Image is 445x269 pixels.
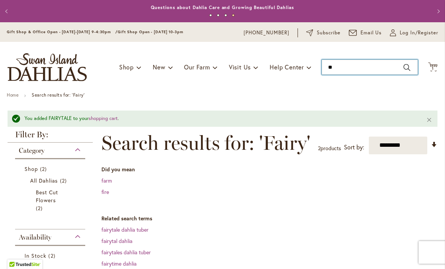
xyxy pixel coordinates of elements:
iframe: Launch Accessibility Center [6,242,27,263]
a: Subscribe [306,29,341,37]
span: Availability [19,233,51,241]
span: Visit Us [229,63,251,71]
dt: Did you mean [101,166,437,173]
p: products [318,142,341,154]
a: store logo [8,53,87,81]
span: 1 [432,66,434,71]
span: Email Us [361,29,382,37]
span: Our Farm [184,63,210,71]
span: All Dahlias [30,177,58,184]
span: New [153,63,165,71]
a: [PHONE_NUMBER] [244,29,289,37]
a: All Dahlias [30,177,72,184]
span: Help Center [270,63,304,71]
a: Email Us [349,29,382,37]
span: Category [19,146,44,155]
a: fairytale dahlia tuber [101,226,149,233]
strong: Search results for: 'Fairy' [32,92,84,98]
a: In Stock 2 [25,252,78,260]
span: Shop [25,165,38,172]
div: You added FAIRYTALE to your . [25,115,415,122]
label: Sort by: [344,140,364,154]
span: 2 [36,204,44,212]
dt: Related search terms [101,215,437,222]
span: Log In/Register [400,29,438,37]
span: Search results for: 'Fairy' [101,132,310,154]
button: 3 of 4 [224,14,227,17]
button: 1 of 4 [209,14,212,17]
a: Shop [25,165,78,173]
a: Questions about Dahlia Care and Growing Beautiful Dahlias [151,5,294,10]
span: 2 [48,252,57,260]
span: Subscribe [317,29,341,37]
a: farm [101,177,112,184]
button: Next [430,4,445,19]
span: 2 [60,177,69,184]
span: Best Cut Flowers [36,189,58,204]
strong: Filter By: [8,131,93,143]
button: 4 of 4 [232,14,235,17]
a: fairytal dahlia [101,237,132,244]
button: 2 of 4 [217,14,219,17]
a: Best Cut Flowers [36,188,66,212]
span: 2 [40,165,49,173]
a: Home [7,92,18,98]
span: In Stock [25,252,46,259]
a: fire [101,188,109,195]
a: fairytime dahlia [101,260,137,267]
button: 1 [428,62,437,72]
span: Gift Shop & Office Open - [DATE]-[DATE] 9-4:30pm / [7,29,118,34]
span: Gift Shop Open - [DATE] 10-3pm [118,29,183,34]
span: Shop [119,63,134,71]
a: shopping cart [89,115,118,121]
a: Log In/Register [390,29,438,37]
span: 2 [318,144,321,152]
a: fairytales dahlia tuber [101,249,151,256]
